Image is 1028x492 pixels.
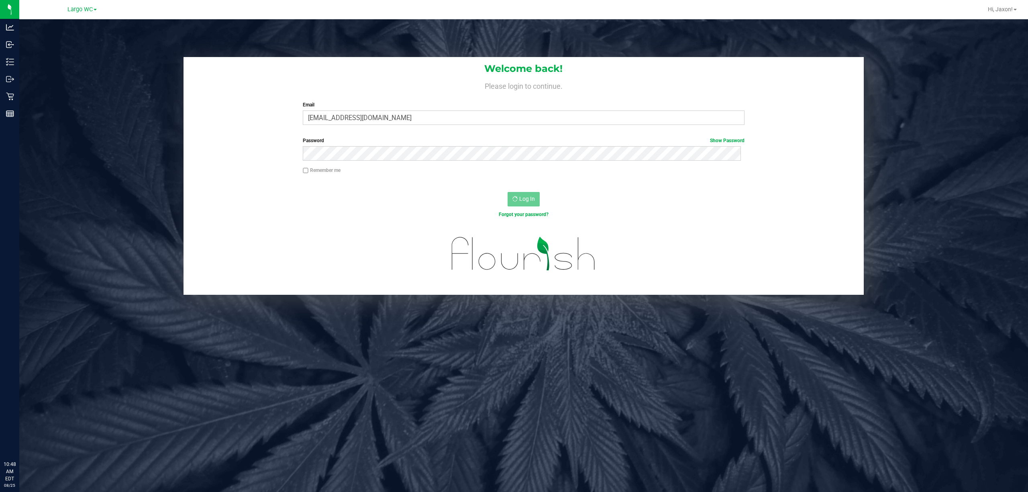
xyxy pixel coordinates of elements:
h1: Welcome back! [184,63,864,74]
p: 08/25 [4,482,16,488]
inline-svg: Outbound [6,75,14,83]
inline-svg: Inbound [6,41,14,49]
span: Password [303,138,324,143]
inline-svg: Retail [6,92,14,100]
label: Remember me [303,167,341,174]
a: Show Password [710,138,744,143]
span: Largo WC [67,6,93,13]
inline-svg: Analytics [6,23,14,31]
p: 10:48 AM EDT [4,461,16,482]
inline-svg: Inventory [6,58,14,66]
inline-svg: Reports [6,110,14,118]
a: Forgot your password? [499,212,549,217]
span: Log In [519,196,535,202]
span: Hi, Jaxon! [988,6,1013,12]
img: flourish_logo.svg [439,227,609,281]
button: Log In [508,192,540,206]
input: Remember me [303,168,308,174]
label: Email [303,101,744,108]
h4: Please login to continue. [184,80,864,90]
